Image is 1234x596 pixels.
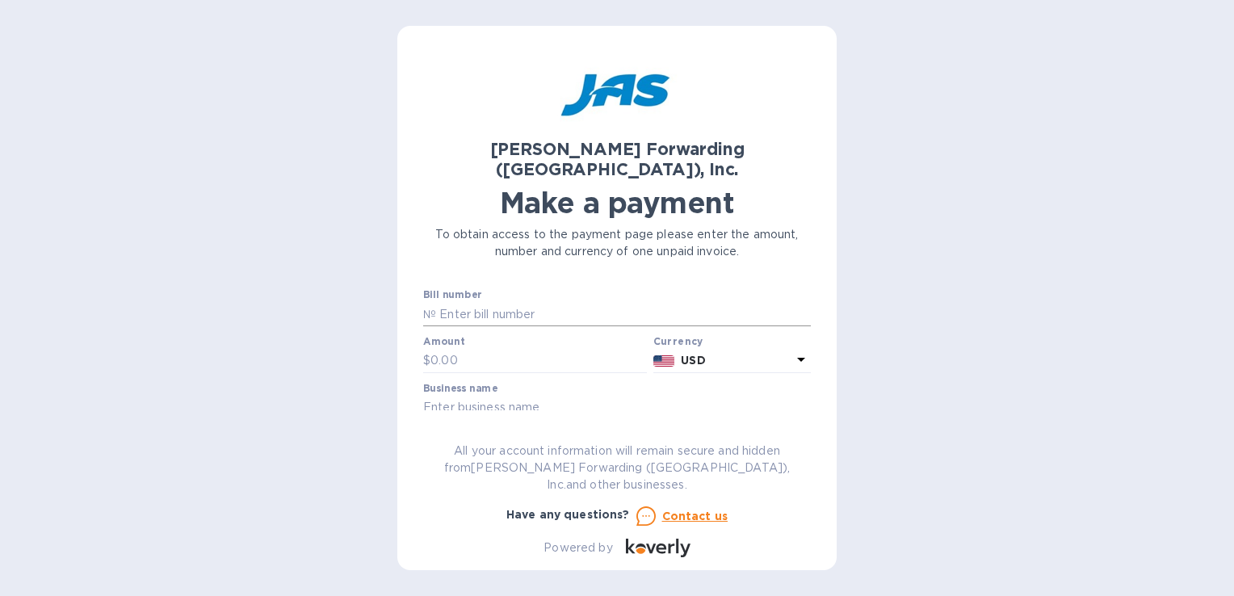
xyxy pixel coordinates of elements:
b: USD [681,354,705,367]
p: № [423,306,436,323]
label: Business name [423,384,497,393]
p: $ [423,352,430,369]
input: 0.00 [430,349,647,373]
input: Enter bill number [436,302,811,326]
p: All your account information will remain secure and hidden from [PERSON_NAME] Forwarding ([GEOGRA... [423,443,811,493]
p: To obtain access to the payment page please enter the amount, number and currency of one unpaid i... [423,226,811,260]
h1: Make a payment [423,186,811,220]
b: Currency [653,335,703,347]
label: Bill number [423,291,481,300]
u: Contact us [662,510,728,523]
p: Powered by [544,539,612,556]
label: Amount [423,337,464,346]
b: [PERSON_NAME] Forwarding ([GEOGRAPHIC_DATA]), Inc. [490,139,745,179]
img: USD [653,355,675,367]
b: Have any questions? [506,508,630,521]
input: Enter business name [423,396,811,420]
